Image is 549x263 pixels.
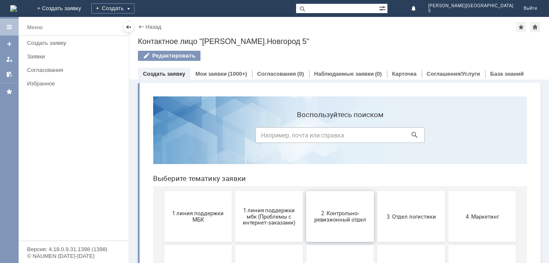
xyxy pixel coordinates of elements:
div: Создать заявку [27,40,124,46]
span: Бухгалтерия (для мбк) [20,232,83,238]
span: Отдел ИТ (1С) [91,232,154,238]
span: 6. Закупки [91,178,154,184]
button: 3. Отдел логистики [231,101,299,152]
button: 7. Служба безопасности [160,156,228,206]
span: 1 линия поддержки МБК [20,121,83,133]
div: (0) [375,71,382,77]
div: Заявки [27,53,124,60]
div: Меню [27,22,43,33]
div: Добавить в избранное [516,22,526,32]
a: Мои согласования [3,68,16,81]
button: Отдел-ИТ (Битрикс24 и CRM) [160,210,228,260]
a: Согласования [257,71,296,77]
a: Заявки [24,50,127,63]
button: Отдел ИТ (1С) [89,210,156,260]
a: Создать заявку [143,71,185,77]
div: Контактное лицо "[PERSON_NAME].Новгород 5" [138,37,541,46]
a: База знаний [490,71,524,77]
div: (1000+) [228,71,247,77]
div: © NAUMEN [DATE]-[DATE] [27,253,120,259]
div: (0) [297,71,304,77]
button: 8. Отдел качества [231,156,299,206]
span: 2. Контрольно-ревизионный отдел [162,121,225,133]
a: Соглашения/Услуги [427,71,480,77]
span: 9. Отдел-ИТ (Для МБК и Пекарни) [305,175,367,187]
span: Финансовый отдел [305,232,367,238]
a: Создать заявку [3,37,16,51]
span: 4. Маркетинг [305,123,367,130]
button: 1 линия поддержки МБК [18,101,85,152]
a: Назад [145,24,161,30]
button: 4. Маркетинг [302,101,370,152]
span: 3. Отдел логистики [233,123,296,130]
span: [PERSON_NAME][GEOGRAPHIC_DATA] [428,3,513,8]
a: Создать заявку [24,36,127,49]
span: 8. Отдел качества [233,178,296,184]
a: Согласования [24,63,127,77]
div: Избранное [27,80,114,87]
button: Отдел-ИТ (Офис) [231,210,299,260]
span: 1 линия поддержки мбк (Проблемы с интернет-заказами) [91,117,154,136]
a: Наблюдаемые заявки [314,71,374,77]
button: Финансовый отдел [302,210,370,260]
input: Например, почта или справка [109,38,278,53]
div: Создать [91,3,135,14]
span: Отдел-ИТ (Офис) [233,232,296,238]
button: Бухгалтерия (для мбк) [18,210,85,260]
a: Мои заявки [3,52,16,66]
span: Отдел-ИТ (Битрикс24 и CRM) [162,229,225,241]
span: 5 [428,8,513,14]
label: Воспользуйтесь поиском [109,21,278,29]
span: 5. Административно-хозяйственный отдел [20,175,83,187]
span: Расширенный поиск [379,4,387,12]
div: Версия: 4.18.0.9.31.1398 (1398) [27,247,120,252]
button: 5. Административно-хозяйственный отдел [18,156,85,206]
header: Выберите тематику заявки [7,85,381,93]
a: Мои заявки [195,71,227,77]
span: 7. Служба безопасности [162,178,225,184]
button: 2. Контрольно-ревизионный отдел [160,101,228,152]
a: Перейти на домашнюю страницу [10,5,17,12]
div: Сделать домашней страницей [530,22,540,32]
div: Согласования [27,67,124,73]
button: 6. Закупки [89,156,156,206]
button: 9. Отдел-ИТ (Для МБК и Пекарни) [302,156,370,206]
a: Карточка [392,71,417,77]
div: Скрыть меню [124,22,134,32]
img: logo [10,5,17,12]
button: 1 линия поддержки мбк (Проблемы с интернет-заказами) [89,101,156,152]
